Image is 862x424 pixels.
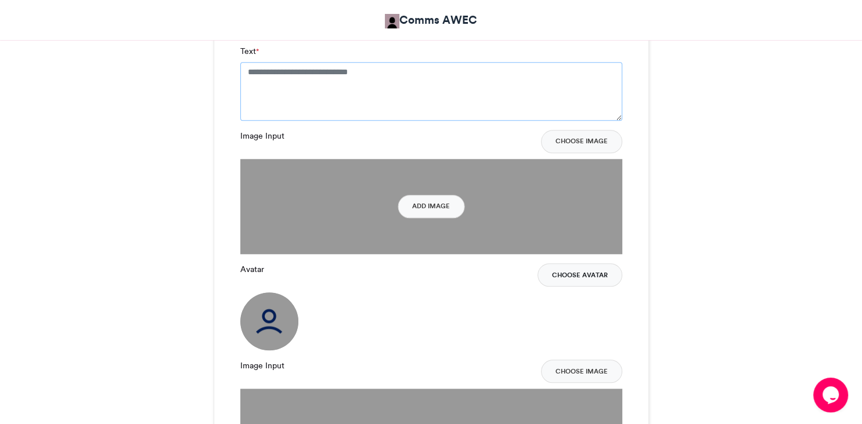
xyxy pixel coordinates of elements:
[240,263,264,276] label: Avatar
[385,12,477,28] a: Comms AWEC
[398,195,464,218] button: Add Image
[240,130,284,142] label: Image Input
[240,45,259,57] label: Text
[541,130,622,153] button: Choose Image
[240,360,284,372] label: Image Input
[240,292,298,350] img: user_circle.png
[538,263,622,287] button: Choose Avatar
[385,14,399,28] img: Comms AWEC
[541,360,622,383] button: Choose Image
[813,378,850,412] iframe: chat widget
